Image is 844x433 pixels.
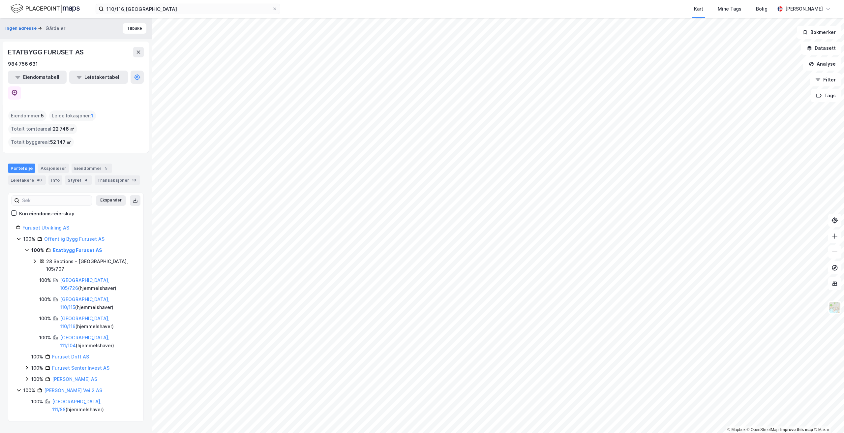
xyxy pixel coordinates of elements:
[60,276,136,292] div: ( hjemmelshaver )
[35,177,43,183] div: 40
[52,399,102,412] a: [GEOGRAPHIC_DATA], 111/88
[38,164,69,173] div: Aksjonærer
[31,364,43,372] div: 100%
[60,277,109,291] a: [GEOGRAPHIC_DATA], 105/726
[52,354,89,359] a: Furuset Drift AS
[694,5,703,13] div: Kart
[60,315,136,330] div: ( hjemmelshaver )
[39,276,51,284] div: 100%
[60,335,109,348] a: [GEOGRAPHIC_DATA], 111/104
[103,165,109,171] div: 5
[19,210,75,218] div: Kun eiendoms-eierskap
[803,57,841,71] button: Analyse
[65,175,92,185] div: Styret
[8,137,74,147] div: Totalt byggareal :
[39,334,51,342] div: 100%
[91,112,93,120] span: 1
[8,164,35,173] div: Portefølje
[53,125,75,133] span: 22 746 ㎡
[801,42,841,55] button: Datasett
[811,89,841,102] button: Tags
[8,60,38,68] div: 984 756 631
[53,247,102,253] a: Etatbygg Furuset AS
[45,24,65,32] div: Gårdeier
[810,73,841,86] button: Filter
[72,164,112,173] div: Eiendommer
[44,236,105,242] a: Offentlig Bygg Furuset AS
[123,23,146,34] button: Tilbake
[52,398,136,414] div: ( hjemmelshaver )
[49,110,96,121] div: Leide lokasjoner :
[780,427,813,432] a: Improve this map
[727,427,745,432] a: Mapbox
[829,301,841,314] img: Z
[131,177,137,183] div: 10
[60,296,109,310] a: [GEOGRAPHIC_DATA], 110/115
[31,246,44,254] div: 100%
[39,315,51,323] div: 100%
[8,175,46,185] div: Leietakere
[104,4,272,14] input: Søk på adresse, matrikkel, gårdeiere, leietakere eller personer
[31,375,43,383] div: 100%
[11,3,80,15] img: logo.f888ab2527a4732fd821a326f86c7f29.svg
[60,295,136,311] div: ( hjemmelshaver )
[811,401,844,433] div: Kontrollprogram for chat
[5,25,38,32] button: Ingen adresse
[44,387,102,393] a: [PERSON_NAME] Vei 2 AS
[756,5,768,13] div: Bolig
[52,365,109,371] a: Furuset Senter Invest AS
[41,112,44,120] span: 5
[50,138,71,146] span: 52 147 ㎡
[46,258,136,273] div: 28 Sections - [GEOGRAPHIC_DATA], 105/707
[8,110,46,121] div: Eiendommer :
[811,401,844,433] iframe: Chat Widget
[31,398,43,406] div: 100%
[797,26,841,39] button: Bokmerker
[60,316,109,329] a: [GEOGRAPHIC_DATA], 110/116
[96,195,126,206] button: Ekspander
[718,5,741,13] div: Mine Tags
[19,196,92,205] input: Søk
[39,295,51,303] div: 100%
[8,47,85,57] div: ETATBYGG FURUSET AS
[747,427,779,432] a: OpenStreetMap
[8,71,67,84] button: Eiendomstabell
[95,175,140,185] div: Transaksjoner
[69,71,128,84] button: Leietakertabell
[52,376,97,382] a: [PERSON_NAME] AS
[8,124,77,134] div: Totalt tomteareal :
[60,334,136,350] div: ( hjemmelshaver )
[83,177,89,183] div: 4
[48,175,62,185] div: Info
[23,235,35,243] div: 100%
[23,387,35,394] div: 100%
[22,225,69,231] a: Furuset Utvikling AS
[785,5,823,13] div: [PERSON_NAME]
[31,353,43,361] div: 100%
